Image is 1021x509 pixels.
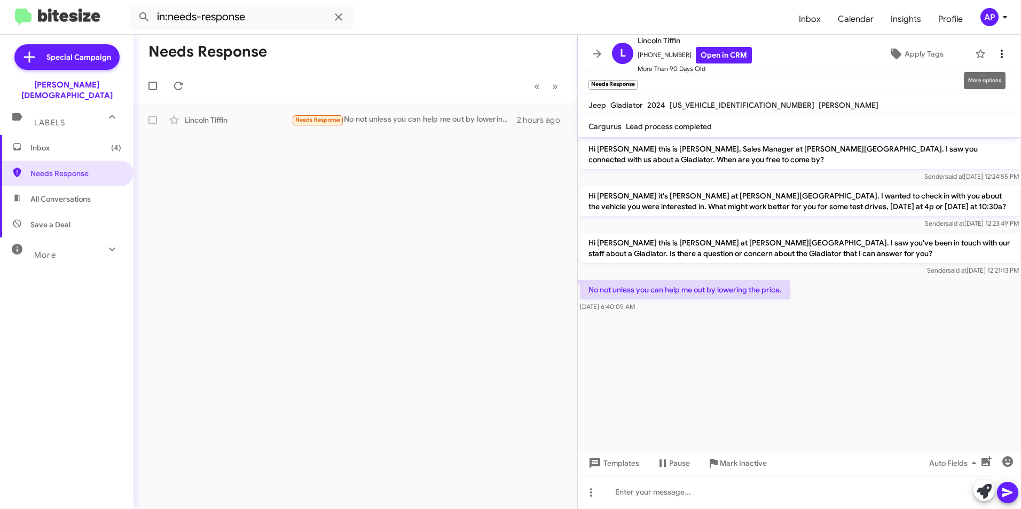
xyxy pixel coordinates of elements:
[588,80,638,90] small: Needs Response
[626,122,712,131] span: Lead process completed
[696,47,752,63] a: Open in CRM
[610,100,643,110] span: Gladiator
[924,172,1019,180] span: Sender [DATE] 12:24:55 PM
[292,114,517,126] div: No not unless you can help me out by lowering the price.
[580,303,635,311] span: [DATE] 6:40:09 AM
[861,44,970,63] button: Apply Tags
[925,219,1019,227] span: Sender [DATE] 12:23:49 PM
[517,115,569,125] div: 2 hours ago
[588,122,622,131] span: Cargurus
[30,168,121,179] span: Needs Response
[552,79,558,93] span: »
[720,454,767,473] span: Mark Inactive
[819,100,878,110] span: [PERSON_NAME]
[638,63,752,74] span: More Than 90 Days Old
[111,142,121,153] span: (4)
[30,219,70,230] span: Save a Deal
[620,45,626,62] span: L
[528,75,564,97] nav: Page navigation example
[921,454,989,473] button: Auto Fields
[948,266,967,274] span: said at
[30,142,121,153] span: Inbox
[964,72,1006,89] div: More options
[882,4,930,35] a: Insights
[905,44,944,63] span: Apply Tags
[46,52,111,62] span: Special Campaign
[588,100,606,110] span: Jeep
[14,44,120,70] a: Special Campaign
[580,233,1019,263] p: Hi [PERSON_NAME] this is [PERSON_NAME] at [PERSON_NAME][GEOGRAPHIC_DATA]. I saw you've been in to...
[638,34,752,47] span: Lincoln Tiffin
[586,454,639,473] span: Templates
[927,266,1019,274] span: Sender [DATE] 12:21:13 PM
[30,194,91,204] span: All Conversations
[34,250,56,260] span: More
[790,4,829,35] a: Inbox
[971,8,1009,26] button: AP
[930,4,971,35] a: Profile
[638,47,752,63] span: [PHONE_NUMBER]
[534,79,540,93] span: «
[34,118,65,128] span: Labels
[929,454,980,473] span: Auto Fields
[980,8,999,26] div: AP
[578,454,648,473] button: Templates
[546,75,564,97] button: Next
[698,454,775,473] button: Mark Inactive
[528,75,546,97] button: Previous
[670,100,814,110] span: [US_VEHICLE_IDENTIFICATION_NUMBER]
[648,454,698,473] button: Pause
[295,116,341,123] span: Needs Response
[669,454,690,473] span: Pause
[185,115,292,125] div: Lincoln Tiffin
[580,139,1019,169] p: Hi [PERSON_NAME] this is [PERSON_NAME], Sales Manager at [PERSON_NAME][GEOGRAPHIC_DATA]. I saw yo...
[580,280,790,299] p: No not unless you can help me out by lowering the price.
[148,43,267,60] h1: Needs Response
[829,4,882,35] a: Calendar
[647,100,665,110] span: 2024
[946,219,964,227] span: said at
[580,186,1019,216] p: Hi [PERSON_NAME] it's [PERSON_NAME] at [PERSON_NAME][GEOGRAPHIC_DATA]. I wanted to check in with ...
[129,4,354,30] input: Search
[945,172,964,180] span: said at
